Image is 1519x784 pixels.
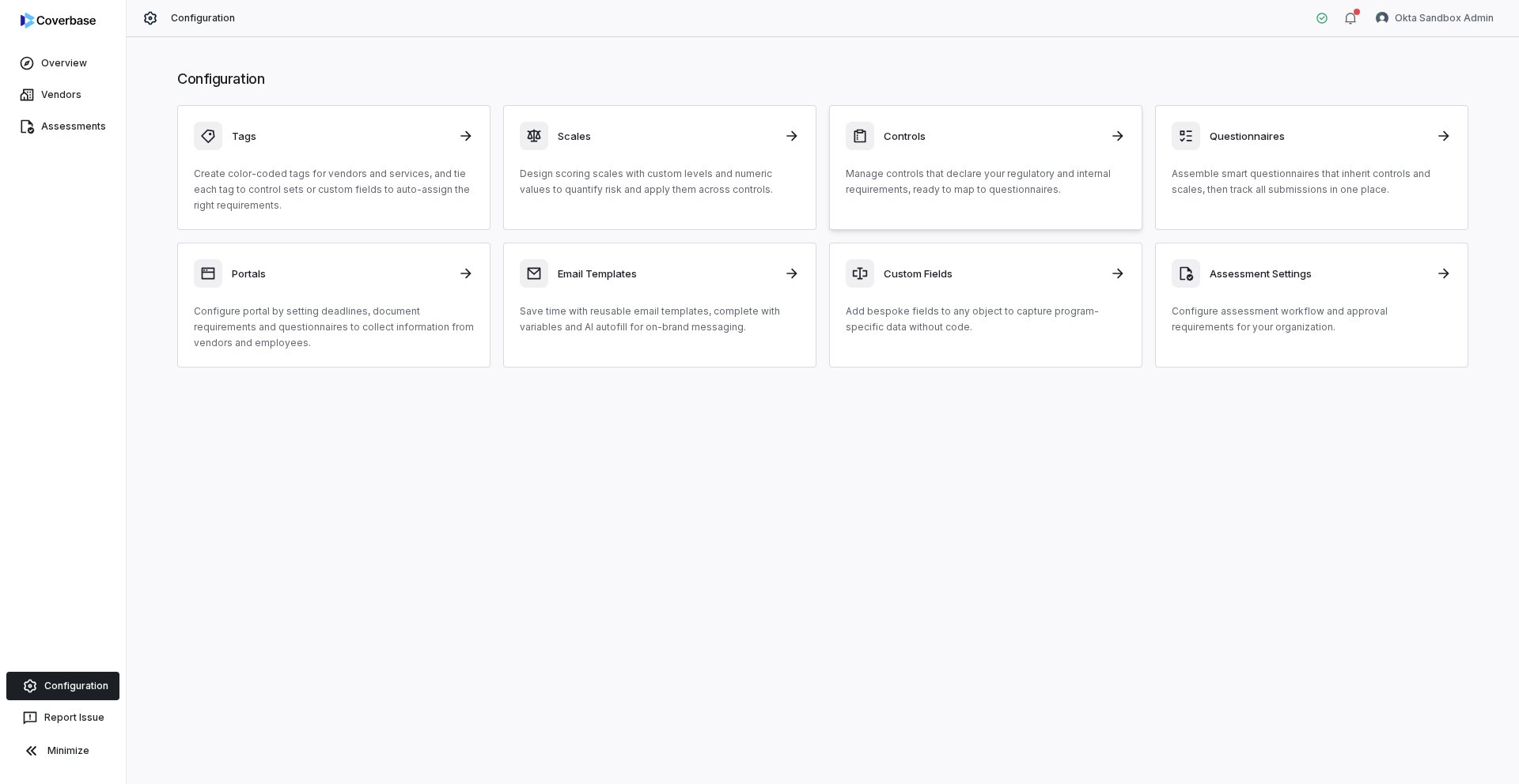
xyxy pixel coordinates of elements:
p: Configure portal by setting deadlines, document requirements and questionnaires to collect inform... [194,303,474,351]
a: Custom FieldsAdd bespoke fields to any object to capture program-specific data without code. [829,243,1142,367]
a: TagsCreate color-coded tags for vendors and services, and tie each tag to control sets or custom ... [177,105,491,230]
h3: Custom Fields [884,266,1100,281]
h1: Configuration [177,69,1468,89]
p: Design scoring scales with custom levels and numeric values to quantify risk and apply them acros... [520,166,800,198]
p: Save time with reusable email templates, complete with variables and AI autofill for on-brand mes... [520,303,800,335]
a: Assessments [3,112,123,141]
span: Okta Sandbox Admin [1395,12,1494,24]
img: Okta Sandbox Admin avatar [1376,12,1388,24]
a: Email TemplatesSave time with reusable email templates, complete with variables and AI autofill f... [503,243,816,367]
a: QuestionnairesAssemble smart questionnaires that inherit controls and scales, then track all subm... [1155,105,1468,230]
a: Vendors [3,81,123,109]
h3: Assessment Settings [1210,266,1426,281]
h3: Portals [232,266,449,281]
a: Configuration [6,672,119,700]
p: Assemble smart questionnaires that inherit controls and scales, then track all submissions in one... [1172,166,1452,198]
h3: Scales [558,129,775,143]
a: PortalsConfigure portal by setting deadlines, document requirements and questionnaires to collect... [177,243,491,367]
button: Okta Sandbox Admin avatarOkta Sandbox Admin [1366,6,1503,30]
a: Overview [3,49,123,77]
button: Minimize [6,735,119,767]
h3: Tags [232,129,449,143]
a: ControlsManage controls that declare your regulatory and internal requirements, ready to map to q... [829,105,1142,230]
p: Configure assessment workflow and approval requirements for your organization. [1172,303,1452,335]
h3: Email Templates [558,266,775,281]
h3: Controls [884,129,1100,143]
img: logo-D7KZi-bG.svg [21,13,96,28]
h3: Questionnaires [1210,129,1426,143]
span: Configuration [171,12,236,24]
p: Create color-coded tags for vendors and services, and tie each tag to control sets or custom fiel... [194,166,474,213]
a: Assessment SettingsConfigure assessment workflow and approval requirements for your organization. [1155,243,1468,367]
p: Add bespoke fields to any object to capture program-specific data without code. [846,303,1126,335]
a: ScalesDesign scoring scales with custom levels and numeric values to quantify risk and apply them... [503,105,816,230]
button: Report Issue [6,703,119,732]
p: Manage controls that declare your regulatory and internal requirements, ready to map to questionn... [846,166,1126,198]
